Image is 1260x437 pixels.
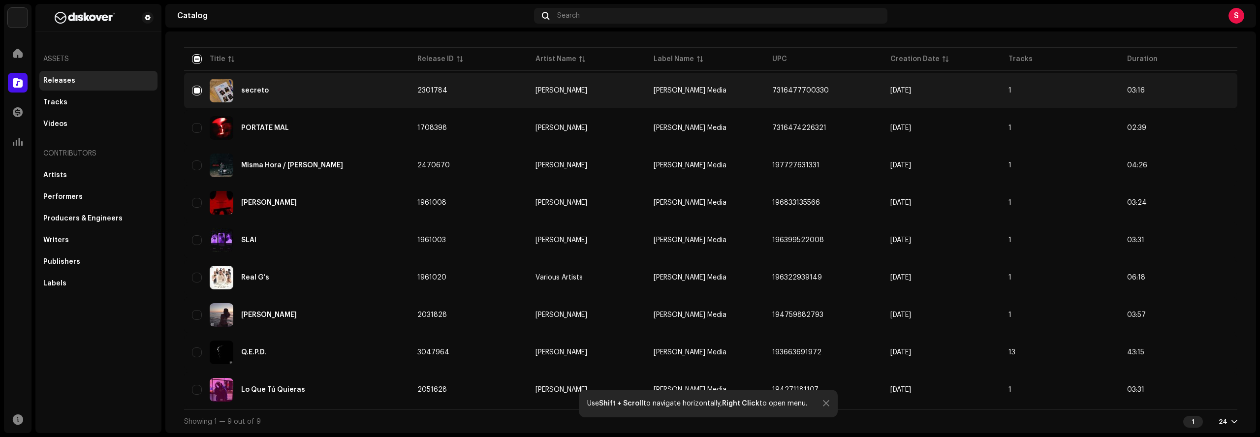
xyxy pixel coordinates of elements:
[39,47,157,71] re-a-nav-header: Assets
[241,312,297,318] div: Dale
[535,87,587,94] div: [PERSON_NAME]
[417,87,447,94] span: 2301784
[241,162,343,169] div: Misma Hora / Mismo Lugar
[210,303,233,327] img: fd03fbaa-7ddd-4e20-a8fa-789eb0302cbc
[241,274,269,281] div: Real G's
[241,237,256,244] div: SLAI
[39,209,157,228] re-m-nav-item: Producers & Engineers
[1183,416,1203,428] div: 1
[1008,87,1011,94] span: 1
[654,349,726,356] span: Campo Santo Media
[210,116,233,140] img: 61a581fb-b550-4fad-8ea1-1b7d7a1bde62
[39,187,157,207] re-m-nav-item: Performers
[654,199,726,206] span: Campo Santo Media
[772,349,821,356] span: 193663691972
[1228,8,1244,24] div: S
[43,258,80,266] div: Publishers
[1008,274,1011,281] span: 1
[890,274,911,281] span: Sep 29, 2023
[535,54,576,64] div: Artist Name
[654,87,726,94] span: Campo Santo Media
[1127,386,1144,393] span: 03:31
[654,162,726,169] span: Campo Santo Media
[417,349,449,356] span: 3047964
[1008,312,1011,318] span: 1
[241,199,297,206] div: Guillermo Del Toro
[654,237,726,244] span: Campo Santo Media
[535,349,638,356] span: Bástian
[772,312,823,318] span: 194759882793
[1008,349,1015,356] span: 13
[654,274,726,281] span: Campo Santo Media
[535,199,587,206] div: [PERSON_NAME]
[210,378,233,402] img: 1957f54e-0641-4f48-ab7d-45a8fc05d6aa
[535,349,587,356] div: [PERSON_NAME]
[535,199,638,206] span: Bástian
[417,199,446,206] span: 1961008
[417,312,447,318] span: 2031828
[890,312,911,318] span: Nov 15, 2023
[1008,237,1011,244] span: 1
[890,349,911,356] span: Oct 9, 2025
[654,54,694,64] div: Label Name
[772,274,822,281] span: 196322939149
[654,312,726,318] span: Campo Santo Media
[1127,349,1144,356] span: 43:15
[210,341,233,364] img: e0575017-2c2d-452f-acfc-ab1ae4cd8df2
[535,125,587,131] div: [PERSON_NAME]
[535,312,638,318] span: Bástian
[241,87,269,94] div: secreto
[210,54,225,64] div: Title
[722,400,759,407] strong: Right Click
[890,162,911,169] span: Aug 27, 2024
[184,418,261,425] span: Showing 1 — 9 out of 9
[8,8,28,28] img: 297a105e-aa6c-4183-9ff4-27133c00f2e2
[43,215,123,222] div: Producers & Engineers
[39,71,157,91] re-m-nav-item: Releases
[1008,199,1011,206] span: 1
[241,125,289,131] div: PÓRTATE MAL
[43,12,126,24] img: b627a117-4a24-417a-95e9-2d0c90689367
[772,125,826,131] span: 7316474226321
[43,98,67,106] div: Tracks
[43,236,69,244] div: Writers
[210,79,233,102] img: 9f7add8b-ab4e-4152-ba82-c1716561a9e6
[587,400,807,407] div: Use to navigate horizontally, to open menu.
[39,93,157,112] re-m-nav-item: Tracks
[210,266,233,289] img: acf2f82e-6c48-40da-91a3-95e2fe27e14e
[417,386,447,393] span: 2051628
[210,228,233,252] img: 343d4ce0-4217-4384-a69f-e94547db656f
[177,12,530,20] div: Catalog
[772,199,820,206] span: 196833135566
[557,12,580,20] span: Search
[417,237,446,244] span: 1961003
[890,125,911,131] span: Jun 14, 2023
[43,120,67,128] div: Videos
[535,162,587,169] div: [PERSON_NAME]
[39,274,157,293] re-m-nav-item: Labels
[1219,418,1228,426] div: 24
[772,237,824,244] span: 196399522008
[1127,162,1147,169] span: 04:26
[1127,274,1145,281] span: 06:18
[654,386,726,393] span: Campo Santo Media
[772,87,829,94] span: 7316477700330
[535,386,638,393] span: Bástian
[535,274,583,281] div: Various Artists
[39,165,157,185] re-m-nav-item: Artists
[241,349,266,356] div: Q.E.P.D.
[417,125,447,131] span: 1708398
[1008,386,1011,393] span: 1
[417,162,450,169] span: 2470670
[1127,312,1146,318] span: 03:57
[39,142,157,165] div: Contributors
[890,199,911,206] span: Sep 29, 2023
[654,125,726,131] span: Campo Santo Media
[535,386,587,393] div: [PERSON_NAME]
[535,312,587,318] div: [PERSON_NAME]
[890,386,911,393] span: Nov 29, 2023
[1008,162,1011,169] span: 1
[1127,237,1144,244] span: 03:31
[417,274,446,281] span: 1961020
[535,237,587,244] div: [PERSON_NAME]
